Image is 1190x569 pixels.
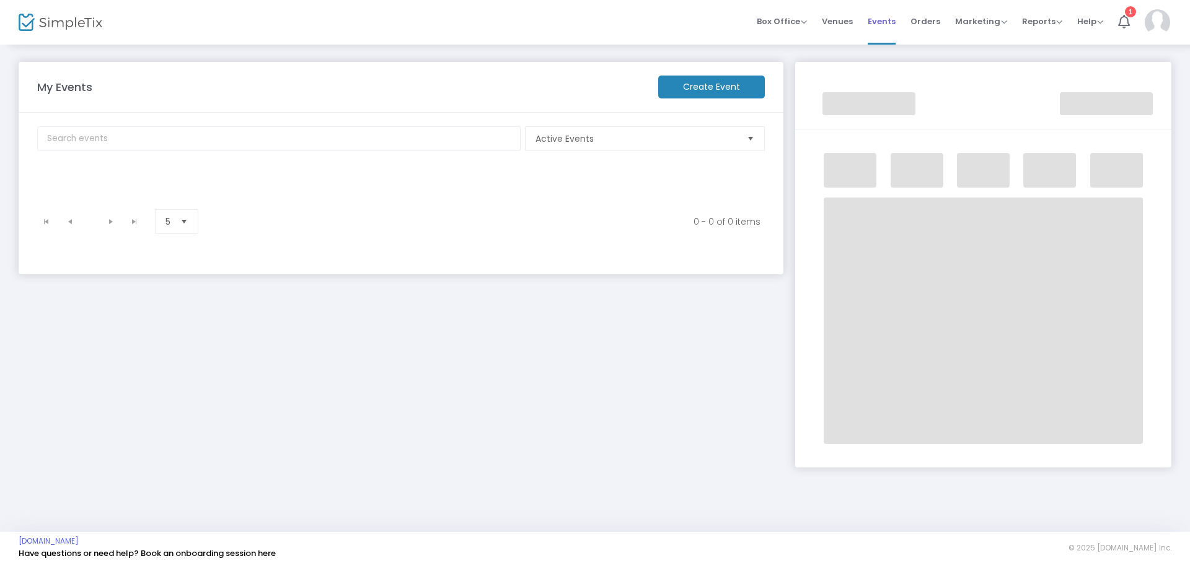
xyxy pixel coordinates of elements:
[535,132,737,145] span: Active Events
[19,536,79,546] a: [DOMAIN_NAME]
[1069,543,1171,553] span: © 2025 [DOMAIN_NAME] Inc.
[175,210,193,233] button: Select
[165,215,170,228] span: 5
[221,215,760,228] kendo-pager-info: 0 - 0 of 0 items
[37,126,521,151] input: Search events
[1022,15,1062,27] span: Reports
[30,173,774,204] div: Data table
[822,6,853,37] span: Venues
[757,15,807,27] span: Box Office
[742,127,759,150] button: Select
[1125,6,1136,17] div: 1
[1077,15,1103,27] span: Help
[31,79,652,95] m-panel-title: My Events
[910,6,940,37] span: Orders
[955,15,1007,27] span: Marketing
[19,547,276,559] a: Have questions or need help? Book an onboarding session here
[658,76,765,98] m-button: Create Event
[868,6,896,37] span: Events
